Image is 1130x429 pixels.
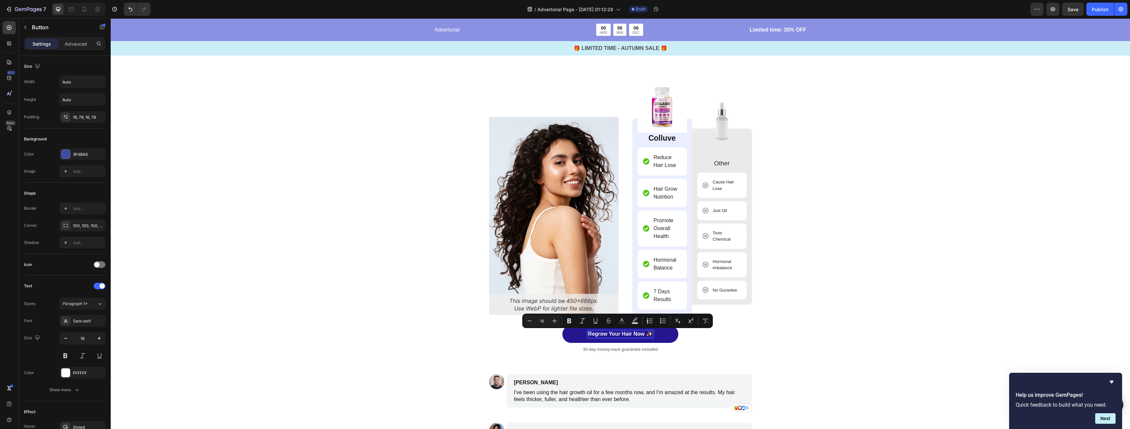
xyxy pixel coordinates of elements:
div: Rich Text Editor. Editing area: main [477,312,542,319]
div: Font [24,318,32,324]
p: Just Oil [602,189,616,196]
button: 7 [3,3,49,16]
p: 30-day money-back guarantee included [379,328,641,334]
p: 5 [636,387,638,393]
div: Add... [73,206,104,212]
p: Toxic Chemical [602,211,630,224]
div: Publish [1092,6,1108,13]
iframe: Design area [111,18,1130,429]
div: Effect [24,409,35,415]
div: Text [24,283,32,289]
div: Corner [24,223,37,228]
button: Paragraph 1* [59,298,105,310]
div: Shadow [24,240,39,246]
p: 7 [43,5,46,13]
h2: Help us improve GemPages! [1016,391,1116,399]
div: Border [24,205,37,211]
img: gempages_585724672390202141-79691ab2-442a-4f33-ab8b-6b45de45c9ef.jpg [527,65,576,114]
p: I've been using the hair growth oil for a few months now, and I'm amazed at the results. My hair ... [403,371,634,385]
div: Beta [5,120,16,126]
div: FFFFFF [73,370,104,376]
div: Sans-serif [73,318,104,324]
p: Hair Grow Nutrition [543,167,570,182]
input: Auto [60,76,105,88]
p: Reduce Hair Lose [543,135,570,151]
p: Cause Hair Lose [602,160,630,173]
p: No Gurantee [602,269,626,275]
p: Colluve [528,115,576,125]
div: Help us improve GemPages! [1016,378,1116,424]
div: Styles [24,301,35,307]
div: Show more [50,387,80,393]
div: Padding [24,114,39,120]
span: Paragraph 1* [62,301,87,307]
div: 100, 100, 100, 100 [73,223,104,229]
a: Rich Text Editor. Editing area: main [452,307,567,324]
p: [PERSON_NAME] [403,360,572,368]
div: Size [24,334,41,343]
button: Next question [1095,413,1116,424]
button: Save [1062,3,1084,16]
div: Color [24,151,34,157]
div: Color [24,370,34,376]
input: Auto [60,94,105,106]
p: Promote Overall Health [543,198,570,222]
p: Button [32,23,88,31]
div: 3F4BA0 [73,152,104,157]
img: gempages_585724672390202141-f60642c9-75a1-49fa-aca5-c44927431c02.png [378,356,394,371]
div: 450 [6,70,16,75]
p: 7 Days Results [543,269,570,285]
button: Show more [24,384,105,396]
div: Icon [24,262,32,268]
button: Hide survey [1108,378,1116,386]
div: Editor contextual toolbar [522,314,713,328]
p: Advanced [65,40,87,47]
p: Settings [33,40,51,47]
div: Shape [24,190,36,196]
img: gempages_585724672390202141-52d2f1b1-1036-4848-b9de-bb54dc906ecc.png [378,99,508,297]
div: Undo/Redo [124,3,150,16]
button: Publish [1086,3,1114,16]
div: Add... [73,169,104,175]
p: Other [587,140,635,150]
div: Background [24,136,47,142]
p: Regrow Your Hair Now ✨ [477,312,542,319]
img: gempages_585724672390202141-18f20584-dab7-44ec-aad3-47f58b4580ca.png [587,79,636,128]
div: Add... [73,240,104,246]
div: Size [24,62,41,71]
span: Draft [636,6,645,12]
p: Quick feedback to build what you need. [1016,402,1116,408]
p: Hormonal Balance [543,238,570,253]
div: Image [24,168,35,174]
div: Width [24,79,35,85]
div: Height [24,97,36,103]
span: / [534,6,536,13]
span: Advertorial Page - [DATE] 01:13:28 [537,6,613,13]
p: Hormonal imbalance [602,240,630,253]
span: Save [1068,7,1078,12]
div: 16, 78, 16, 78 [73,114,104,120]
